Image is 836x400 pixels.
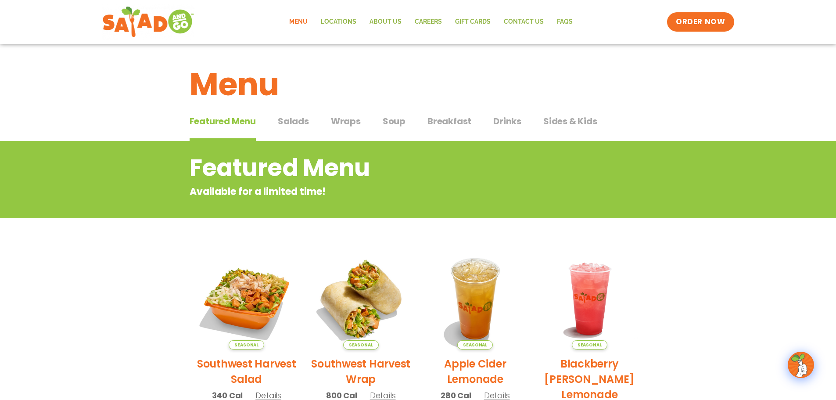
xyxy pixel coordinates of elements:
[283,12,314,32] a: Menu
[310,248,412,350] img: Product photo for Southwest Harvest Wrap
[310,356,412,387] h2: Southwest Harvest Wrap
[383,115,405,128] span: Soup
[190,115,256,128] span: Featured Menu
[789,353,813,377] img: wpChatIcon
[283,12,579,32] nav: Menu
[314,12,363,32] a: Locations
[196,248,298,350] img: Product photo for Southwest Harvest Salad
[190,184,576,199] p: Available for a limited time!
[363,12,408,32] a: About Us
[425,248,526,350] img: Product photo for Apple Cider Lemonade
[497,12,550,32] a: Contact Us
[278,115,309,128] span: Salads
[539,248,640,350] img: Product photo for Blackberry Bramble Lemonade
[676,17,725,27] span: ORDER NOW
[190,61,647,108] h1: Menu
[543,115,597,128] span: Sides & Kids
[667,12,734,32] a: ORDER NOW
[550,12,579,32] a: FAQs
[448,12,497,32] a: GIFT CARDS
[493,115,521,128] span: Drinks
[343,340,379,350] span: Seasonal
[427,115,471,128] span: Breakfast
[102,4,195,40] img: new-SAG-logo-768×292
[229,340,264,350] span: Seasonal
[572,340,607,350] span: Seasonal
[425,356,526,387] h2: Apple Cider Lemonade
[190,112,647,141] div: Tabbed content
[408,12,448,32] a: Careers
[457,340,493,350] span: Seasonal
[331,115,361,128] span: Wraps
[196,356,298,387] h2: Southwest Harvest Salad
[190,150,576,186] h2: Featured Menu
